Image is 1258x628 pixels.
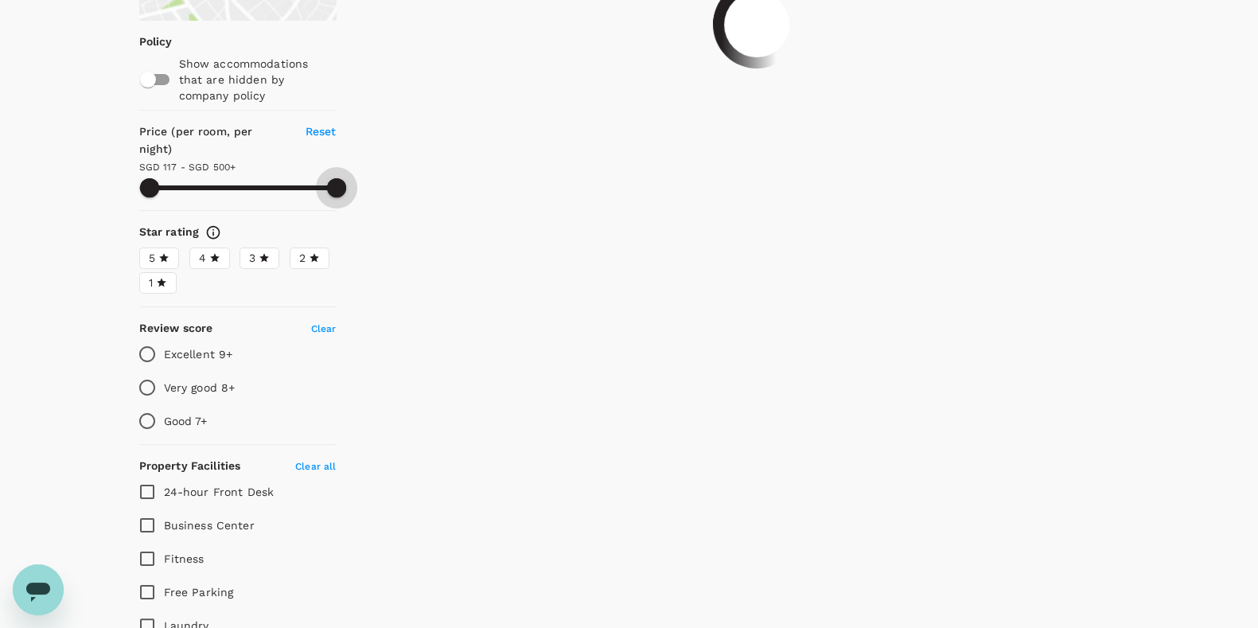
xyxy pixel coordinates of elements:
[13,564,64,615] iframe: Button to launch messaging window
[164,552,204,565] span: Fitness
[299,250,306,267] span: 2
[139,33,150,49] p: Policy
[179,56,335,103] p: Show accommodations that are hidden by company policy
[164,486,275,498] span: 24-hour Front Desk
[139,224,200,241] h6: Star rating
[205,224,221,240] svg: Star ratings are awarded to properties to represent the quality of services, facilities, and amen...
[139,162,236,173] span: SGD 117 - SGD 500+
[164,380,236,396] p: Very good 8+
[149,250,155,267] span: 5
[149,275,153,291] span: 1
[164,519,255,532] span: Business Center
[139,458,241,475] h6: Property Facilities
[249,250,255,267] span: 3
[164,346,233,362] p: Excellent 9+
[306,125,337,138] span: Reset
[311,323,337,334] span: Clear
[139,123,287,158] h6: Price (per room, per night)
[295,461,336,472] span: Clear all
[199,250,206,267] span: 4
[164,413,208,429] p: Good 7+
[164,586,234,599] span: Free Parking
[139,320,213,337] h6: Review score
